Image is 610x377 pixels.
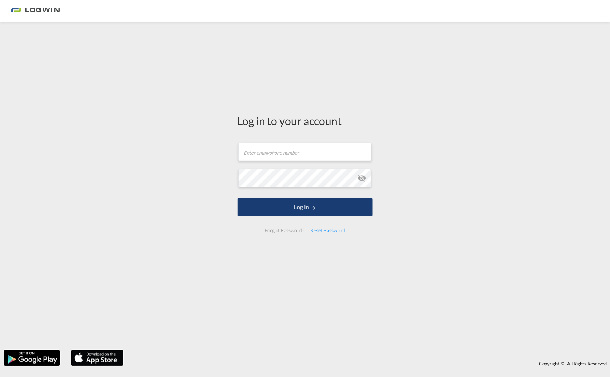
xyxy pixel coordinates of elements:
[358,174,366,183] md-icon: icon-eye-off
[127,357,610,370] div: Copyright © . All Rights Reserved
[238,143,372,161] input: Enter email/phone number
[238,113,373,128] div: Log in to your account
[262,224,307,237] div: Forgot Password?
[70,349,124,367] img: apple.png
[11,3,60,19] img: bc73a0e0d8c111efacd525e4c8ad7d32.png
[3,349,61,367] img: google.png
[307,224,348,237] div: Reset Password
[238,198,373,216] button: LOGIN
